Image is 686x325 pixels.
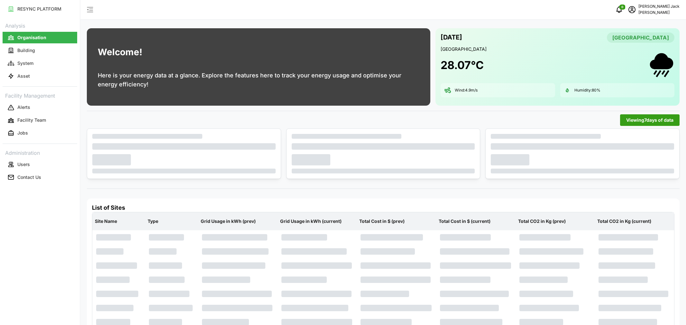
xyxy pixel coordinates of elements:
[17,104,30,110] p: Alerts
[441,58,484,72] h1: 28.07 °C
[98,71,419,89] p: Here is your energy data at a glance. Explore the features here to track your energy usage and op...
[3,101,77,114] a: Alerts
[620,114,680,126] button: Viewing7days of data
[3,102,77,113] button: Alerts
[3,114,77,127] a: Facility Team
[455,88,478,93] p: Wind: 4.9 m/s
[517,213,594,230] p: Total CO2 in Kg (prev)
[17,34,46,41] p: Organisation
[621,5,623,9] span: 0
[17,130,28,136] p: Jobs
[279,213,356,230] p: Grid Usage in kWh (current)
[3,148,77,157] p: Administration
[3,127,77,140] a: Jobs
[3,45,77,56] button: Building
[98,45,142,59] h1: Welcome!
[3,31,77,44] a: Organisation
[94,213,144,230] p: Site Name
[437,213,514,230] p: Total Cost in $ (current)
[146,213,197,230] p: Type
[3,171,77,183] button: Contact Us
[17,6,61,12] p: RESYNC PLATFORM
[17,161,30,168] p: Users
[596,213,673,230] p: Total CO2 in Kg (current)
[3,3,77,15] button: RESYNC PLATFORM
[626,3,638,16] button: schedule
[3,70,77,83] a: Asset
[574,88,600,93] p: Humidity: 80 %
[612,33,669,42] span: [GEOGRAPHIC_DATA]
[3,32,77,43] button: Organisation
[3,158,77,171] a: Users
[441,32,462,43] p: [DATE]
[3,57,77,69] button: System
[3,127,77,139] button: Jobs
[3,44,77,57] a: Building
[92,204,674,212] h4: List of Sites
[17,60,33,66] p: System
[441,46,674,52] p: [GEOGRAPHIC_DATA]
[17,47,35,54] p: Building
[3,70,77,82] button: Asset
[613,3,626,16] button: notifications
[3,21,77,30] p: Analysis
[199,213,276,230] p: Grid Usage in kWh (prev)
[3,57,77,70] a: System
[638,10,680,16] p: [PERSON_NAME]
[638,4,680,10] p: [PERSON_NAME] Jack
[3,91,77,100] p: Facility Management
[17,117,46,123] p: Facility Team
[358,213,435,230] p: Total Cost in $ (prev)
[17,174,41,180] p: Contact Us
[3,159,77,170] button: Users
[17,73,30,79] p: Asset
[3,171,77,184] a: Contact Us
[626,115,673,126] span: Viewing 7 days of data
[3,115,77,126] button: Facility Team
